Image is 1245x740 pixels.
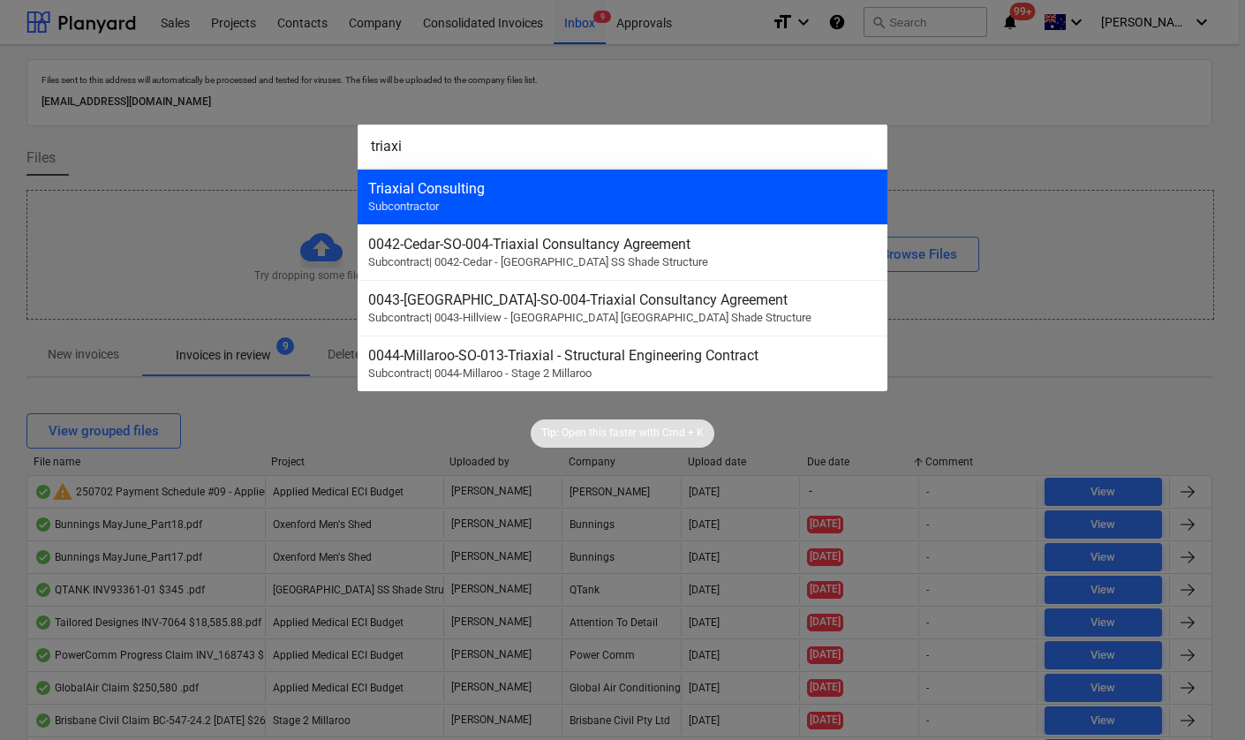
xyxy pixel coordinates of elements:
[358,224,887,280] div: 0042-Cedar-SO-004-Triaxial Consultancy AgreementSubcontract| 0042-Cedar - [GEOGRAPHIC_DATA] SS Sh...
[368,236,877,253] div: 0042-Cedar-SO-004 - Triaxial Consultancy Agreement
[368,366,592,380] span: Subcontract | 0044-Millaroo - Stage 2 Millaroo
[358,280,887,336] div: 0043-[GEOGRAPHIC_DATA]-SO-004-Triaxial Consultancy AgreementSubcontract| 0043-Hillview - [GEOGRAP...
[541,426,559,441] p: Tip:
[368,180,877,197] div: Triaxial Consulting
[368,255,708,268] span: Subcontract | 0042-Cedar - [GEOGRAPHIC_DATA] SS Shade Structure
[562,426,660,441] p: Open this faster with
[1157,655,1245,740] iframe: Chat Widget
[358,336,887,391] div: 0044-Millaroo-SO-013-Triaxial - Structural Engineering ContractSubcontract| 0044-Millaroo - Stage...
[368,311,811,324] span: Subcontract | 0043-Hillview - [GEOGRAPHIC_DATA] [GEOGRAPHIC_DATA] Shade Structure
[368,291,877,308] div: 0043-[GEOGRAPHIC_DATA]-SO-004 - Triaxial Consultancy Agreement
[368,200,439,213] span: Subcontractor
[368,347,877,364] div: 0044-Millaroo-SO-013 - Triaxial - Structural Engineering Contract
[358,125,887,169] input: Search for projects, articles, contracts, Claims, subcontractors...
[531,419,714,448] div: Tip:Open this faster withCmd + K
[662,426,704,441] p: Cmd + K
[358,169,887,224] div: Triaxial ConsultingSubcontractor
